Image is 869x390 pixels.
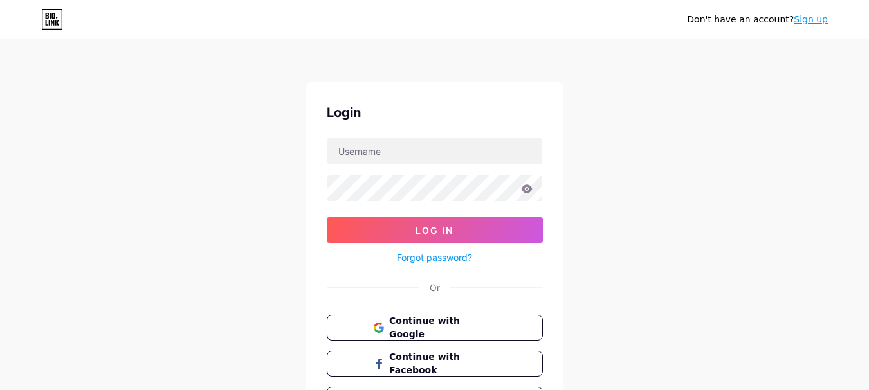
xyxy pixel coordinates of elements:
[327,351,543,377] button: Continue with Facebook
[327,103,543,122] div: Login
[416,225,453,236] span: Log In
[687,13,828,26] div: Don't have an account?
[327,217,543,243] button: Log In
[327,138,542,164] input: Username
[794,14,828,24] a: Sign up
[327,315,543,341] button: Continue with Google
[389,350,495,377] span: Continue with Facebook
[389,314,495,341] span: Continue with Google
[430,281,440,294] div: Or
[397,251,472,264] a: Forgot password?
